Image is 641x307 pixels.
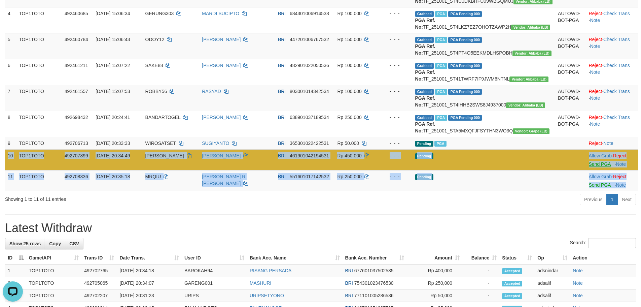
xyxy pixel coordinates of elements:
span: Copy 482901022050536 to clipboard [290,63,329,68]
span: [DATE] 15:07:53 [96,89,130,94]
td: Rp 50,000 [407,289,462,302]
span: Grabbed [415,37,434,43]
a: RASYAD [202,89,221,94]
a: URIPSETYONO [250,293,284,298]
td: Rp 400,000 [407,264,462,277]
a: RISANG PERSADA [250,268,291,273]
th: Bank Acc. Name: activate to sort column ascending [247,252,343,264]
div: - - - [383,36,410,43]
b: PGA Ref. No: [415,43,435,56]
td: [DATE] 20:34:07 [117,277,182,289]
span: Copy 551601017142532 to clipboard [290,174,329,179]
div: - - - [383,173,410,180]
td: 8 [5,111,16,137]
th: Status: activate to sort column ascending [499,252,535,264]
a: CSV [65,238,83,249]
span: Marked by adsnindar [435,89,447,95]
th: Game/API: activate to sort column ascending [26,252,82,264]
td: 492705065 [81,277,117,289]
a: Reject [589,11,602,16]
td: - [462,277,499,289]
td: · · [586,33,638,59]
td: · · [586,85,638,111]
a: [PERSON_NAME] [202,37,241,42]
b: PGA Ref. No: [415,95,435,108]
th: Action [570,252,636,264]
a: Reject [613,153,627,158]
span: ODOY12 [145,37,165,42]
span: Rp 100.000 [337,11,361,16]
span: [PERSON_NAME] [145,153,184,158]
span: [DATE] 20:34:49 [96,153,130,158]
a: Reject [589,89,602,94]
span: Copy 771101005286536 to clipboard [354,293,394,298]
input: Search: [588,238,636,248]
a: [PERSON_NAME] [202,153,241,158]
span: Rp 450.000 [337,153,361,158]
th: Bank Acc. Number: activate to sort column ascending [343,252,407,264]
span: SAKE88 [145,63,163,68]
td: 6 [5,59,16,85]
td: - [462,289,499,302]
span: 492708336 [65,174,88,179]
td: TF_251001_STA5MXQFJFSYTHN3WO3Q [413,111,556,137]
span: BRI [345,293,353,298]
span: BRI [345,280,353,286]
span: Grabbed [415,115,434,121]
td: 5 [5,33,16,59]
td: AUTOWD-BOT-PGA [555,85,586,111]
a: Send PGA [589,161,611,167]
td: TOP1TOTO [26,289,82,302]
span: Marked by adsnindar [435,37,447,43]
th: Balance: activate to sort column ascending [462,252,499,264]
td: 4 [5,7,16,33]
span: [DATE] 20:35:18 [96,174,130,179]
td: TOP1TOTO [16,137,62,149]
a: Note [616,161,626,167]
a: Check Trans [603,89,630,94]
span: BANDARTOGEL [145,115,181,120]
span: Pending [415,153,433,159]
td: TF_251001_ST4LKZ7EZ7OHOTZAWP2H [413,7,556,33]
span: Copy 461901042194531 to clipboard [290,153,329,158]
span: 492460685 [65,11,88,16]
a: Note [590,121,600,127]
span: Pending [415,174,433,180]
span: 492698432 [65,115,88,120]
h1: Latest Withdraw [5,221,636,235]
a: Note [573,293,583,298]
td: 2 [5,277,26,289]
span: Grabbed [415,11,434,17]
span: Marked by adsalif [434,141,446,147]
span: [DATE] 20:24:41 [96,115,130,120]
span: Show 25 rows [9,241,41,246]
span: Pending [415,141,433,147]
a: Check Trans [603,115,630,120]
td: 11 [5,170,16,191]
span: Accepted [502,281,522,286]
span: Copy 684301006914538 to clipboard [290,11,329,16]
div: - - - [383,10,410,17]
span: PGA Pending [448,37,482,43]
div: - - - [383,152,410,159]
td: · [586,149,638,170]
a: Reject [589,63,602,68]
span: ROBBY56 [145,89,167,94]
span: · [589,153,613,158]
span: BRI [278,153,286,158]
a: Note [573,280,583,286]
div: - - - [383,62,410,69]
span: Rp 150.000 [337,37,361,42]
td: · · [586,59,638,85]
td: TOP1TOTO [16,149,62,170]
a: Reject [589,115,602,120]
span: Vendor URL: https://dashboard.q2checkout.com/secure [509,76,548,82]
span: Rp 100.000 [337,89,361,94]
a: Show 25 rows [5,238,45,249]
div: - - - [383,88,410,95]
span: Copy 638901037189534 to clipboard [290,115,329,120]
td: adsalif [535,289,570,302]
div: - - - [383,140,410,147]
td: TOP1TOTO [16,7,62,33]
a: Allow Grab [589,174,612,179]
